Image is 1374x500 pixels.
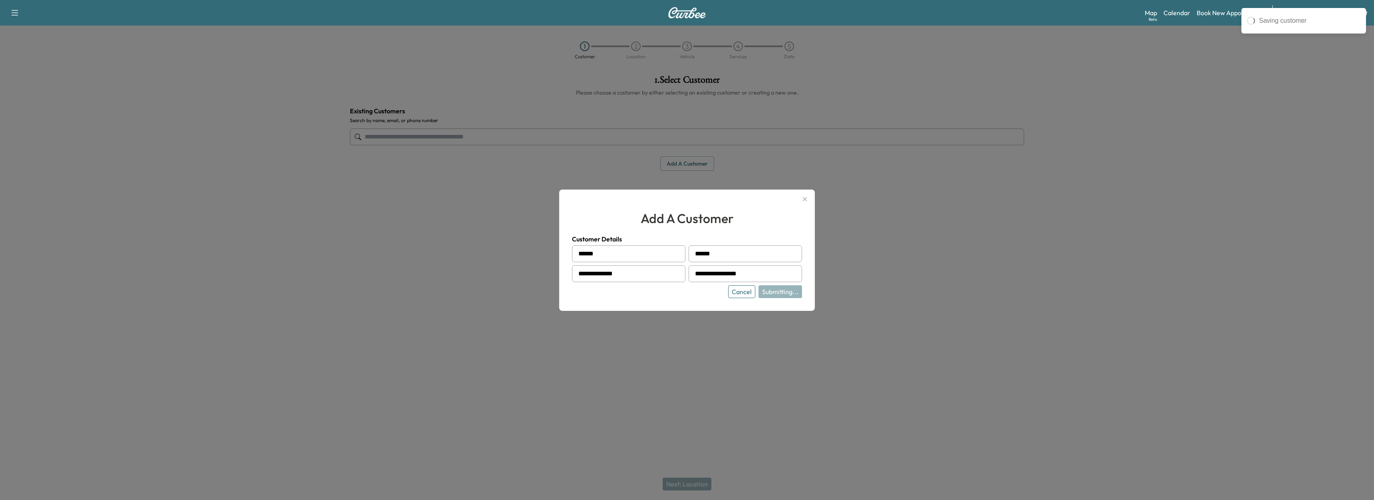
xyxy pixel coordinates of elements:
button: Cancel [728,285,755,298]
div: Beta [1149,16,1157,22]
img: Curbee Logo [668,7,706,18]
a: MapBeta [1145,8,1157,18]
h2: add a customer [572,209,802,228]
a: Calendar [1164,8,1190,18]
div: Saving customer [1259,16,1360,26]
a: Book New Appointment [1197,8,1264,18]
h4: Customer Details [572,234,802,244]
